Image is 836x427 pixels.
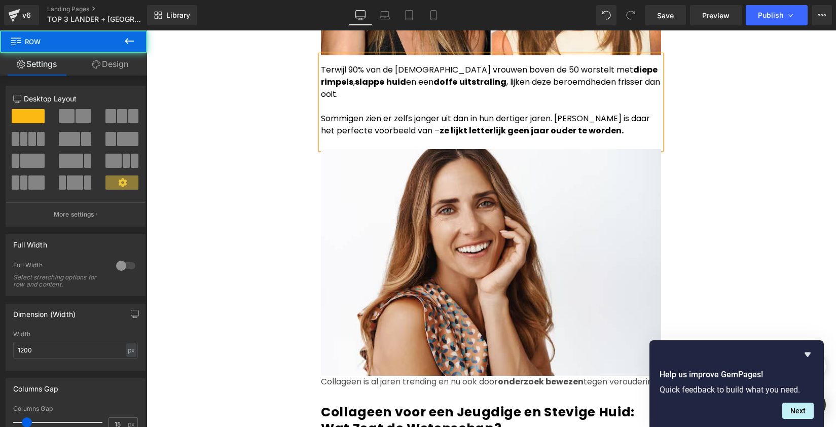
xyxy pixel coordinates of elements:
span: TOP 3 LANDER + [GEOGRAPHIC_DATA] [47,15,144,23]
div: Full Width [13,261,106,272]
p: Terwijl 90% van de [DEMOGRAPHIC_DATA] vrouwen boven de 50 worstelt met , en een , lijken deze ber... [174,33,515,70]
strong: ze lijkt letterlijk geen jaar ouder te worden. [293,94,477,106]
strong: doffe [287,46,311,57]
div: Help us improve GemPages! [660,348,814,419]
span: Save [657,10,674,21]
div: Select stretching options for row and content. [13,274,104,288]
div: Width [13,331,138,338]
p: Desktop Layout [13,93,138,104]
div: Columns Gap [13,405,138,412]
span: Publish [758,11,783,19]
div: Full Width [13,235,47,249]
span: Library [166,11,190,20]
a: New Library [147,5,197,25]
a: Design [74,53,147,76]
strong: rimpels [174,46,207,57]
div: Columns Gap [13,379,58,393]
a: Mobile [421,5,446,25]
p: More settings [54,210,94,219]
button: Undo [596,5,616,25]
h2: Help us improve GemPages! [660,369,814,381]
a: v6 [4,5,39,25]
a: Preview [690,5,742,25]
div: v6 [20,9,33,22]
div: px [126,343,136,357]
p: Sommigen zien er zelfs jonger uit dan in hun dertiger jaren. [PERSON_NAME] is daar het perfecte v... [174,82,515,106]
strong: Collageen voor een Jeugdige en Stevige Huid: Wat Zegt de Wetenschap? [174,373,488,407]
button: Hide survey [802,348,814,361]
strong: slappe [208,46,238,57]
a: Landing Pages [47,5,164,13]
span: Row [10,30,112,53]
strong: uitstraling [313,46,360,57]
strong: diepe [487,33,511,45]
button: Redo [621,5,641,25]
a: Tablet [397,5,421,25]
strong: huid [240,46,260,57]
p: Quick feedback to build what you need. [660,385,814,395]
button: Next question [782,403,814,419]
a: Laptop [373,5,397,25]
input: auto [13,342,138,359]
strong: onderzoek bewezen [351,345,437,357]
a: Desktop [348,5,373,25]
div: Dimension (Width) [13,304,76,318]
button: Publish [746,5,808,25]
button: More settings [6,202,145,226]
p: Collageen is al jaren trending en nu ook door tegen veroudering. [174,345,515,358]
span: Preview [702,10,730,21]
button: More [812,5,832,25]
